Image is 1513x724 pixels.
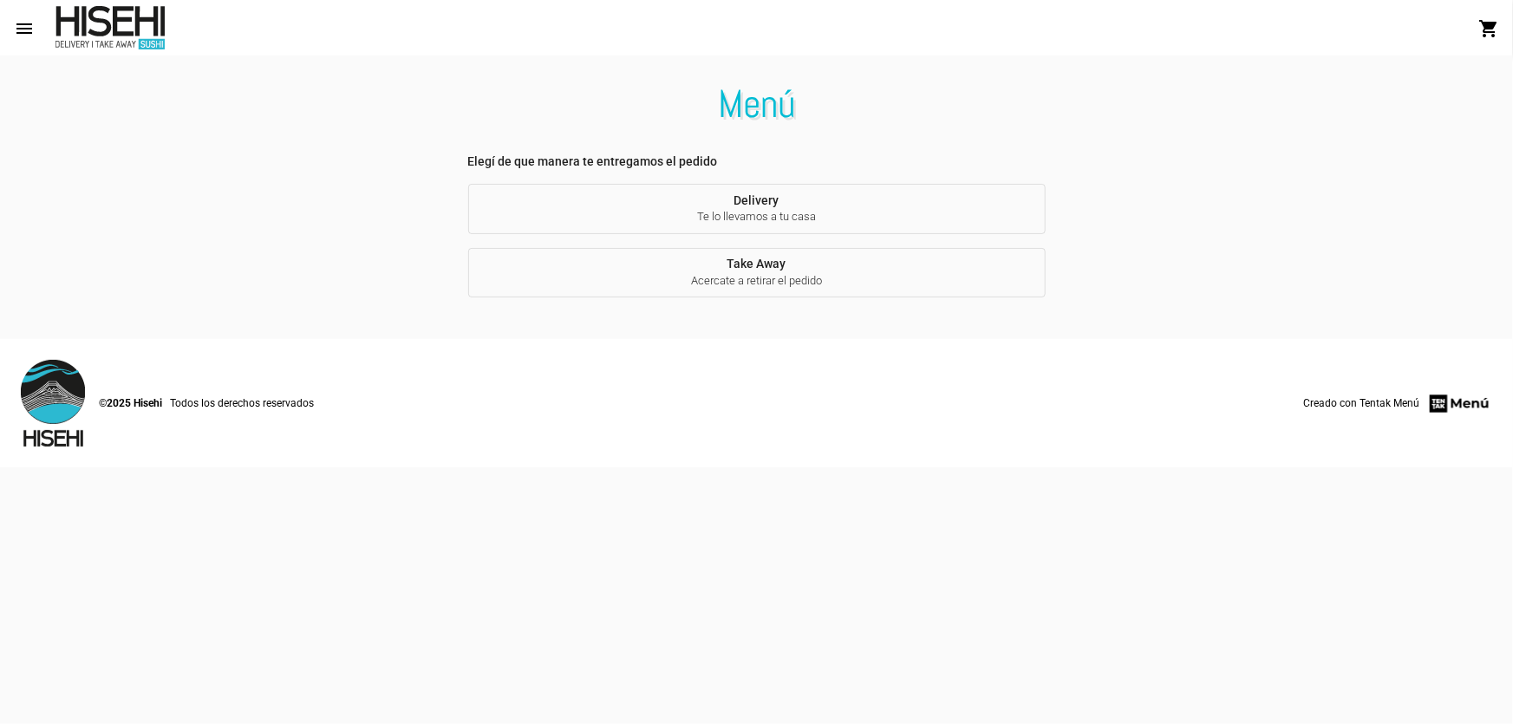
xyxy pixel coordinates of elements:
span: Take Away [482,257,1032,289]
a: Creado con Tentak Menú [1303,392,1492,415]
span: Creado con Tentak Menú [1303,395,1419,412]
mat-icon: shopping_cart [1478,18,1499,39]
img: menu-firm.png [1427,392,1492,415]
span: Acercate a retirar el pedido [482,273,1032,289]
button: DeliveryTe lo llevamos a tu casa [468,184,1046,234]
span: ©2025 Hisehi [99,395,162,412]
button: Take AwayAcercate a retirar el pedido [468,248,1046,298]
span: Te lo llevamos a tu casa [482,209,1032,225]
span: Todos los derechos reservados [170,395,314,412]
label: Elegí de que manera te entregamos el pedido [468,153,1046,170]
mat-icon: menu [14,18,35,39]
span: Delivery [482,193,1032,225]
